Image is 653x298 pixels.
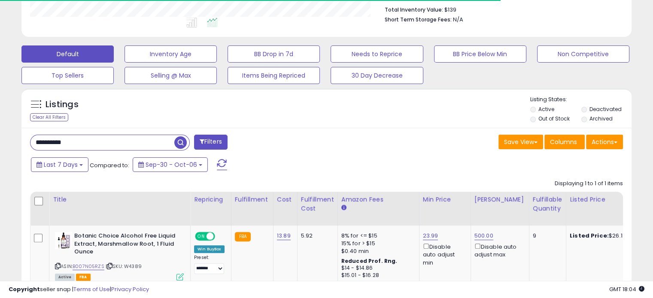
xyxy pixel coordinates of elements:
a: Terms of Use [73,285,110,293]
b: Reduced Prof. Rng. [341,257,398,265]
small: Amazon Fees. [341,204,346,212]
div: Disable auto adjust max [474,242,522,259]
span: Compared to: [90,161,129,169]
button: Columns [544,135,585,149]
div: $26.14 [570,232,641,240]
a: B007N05RZS [73,263,104,270]
h5: Listings [46,99,79,111]
small: FBA [235,232,251,241]
button: Top Sellers [21,67,114,84]
div: ASIN: [55,232,184,280]
label: Active [538,105,554,113]
span: All listings currently available for purchase on Amazon [55,274,75,281]
div: [PERSON_NAME] [474,195,525,204]
div: Cost [277,195,294,204]
span: | SKU: W4389 [106,263,142,270]
button: Non Competitive [537,45,629,63]
strong: Copyright [9,285,40,293]
div: $0.40 min [341,247,413,255]
div: 9 [533,232,559,240]
div: seller snap | | [9,286,149,294]
button: Save View [498,135,543,149]
div: Win BuyBox [194,245,225,253]
button: Sep-30 - Oct-06 [133,157,208,172]
b: Listed Price: [570,232,609,240]
span: N/A [453,15,463,24]
button: Selling @ Max [125,67,217,84]
label: Out of Stock [538,115,570,122]
div: Fulfillment Cost [301,195,334,213]
div: Displaying 1 to 1 of 1 items [555,180,623,188]
button: Items Being Repriced [228,67,320,84]
div: Fulfillable Quantity [533,195,562,213]
img: 41GifXQN6wL._SL40_.jpg [55,232,72,249]
a: 500.00 [474,232,493,240]
b: Botanic Choice Alcohol Free Liquid Extract, Marshmallow Root, 1 Fluid Ounce [74,232,179,258]
button: BB Drop in 7d [228,45,320,63]
div: Fulfillment [235,195,270,204]
div: $14 - $14.86 [341,265,413,272]
div: Listed Price [570,195,644,204]
b: Short Term Storage Fees: [385,16,452,23]
div: $15.01 - $16.28 [341,272,413,279]
div: Clear All Filters [30,113,68,121]
a: Privacy Policy [111,285,149,293]
span: FBA [76,274,91,281]
span: OFF [214,233,228,240]
a: 23.99 [423,232,438,240]
span: Sep-30 - Oct-06 [146,160,197,169]
button: BB Price Below Min [434,45,526,63]
div: Preset: [194,255,225,274]
div: Disable auto adjust min [423,242,464,267]
div: Repricing [194,195,228,204]
label: Deactivated [589,105,621,113]
span: 2025-10-14 18:04 GMT [609,285,644,293]
button: 30 Day Decrease [331,67,423,84]
button: Needs to Reprice [331,45,423,63]
a: 13.89 [277,232,291,240]
div: 15% for > $15 [341,240,413,247]
b: Total Inventory Value: [385,6,443,13]
div: Amazon Fees [341,195,416,204]
button: Filters [194,135,228,150]
li: $139 [385,4,617,14]
button: Last 7 Days [31,157,88,172]
label: Archived [589,115,612,122]
div: Min Price [423,195,467,204]
p: Listing States: [530,96,632,104]
button: Actions [586,135,623,149]
span: Last 7 Days [44,160,78,169]
span: ON [196,233,207,240]
button: Inventory Age [125,45,217,63]
div: Title [53,195,187,204]
button: Default [21,45,114,63]
span: Columns [550,138,577,146]
div: 5.92 [301,232,331,240]
div: 8% for <= $15 [341,232,413,240]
